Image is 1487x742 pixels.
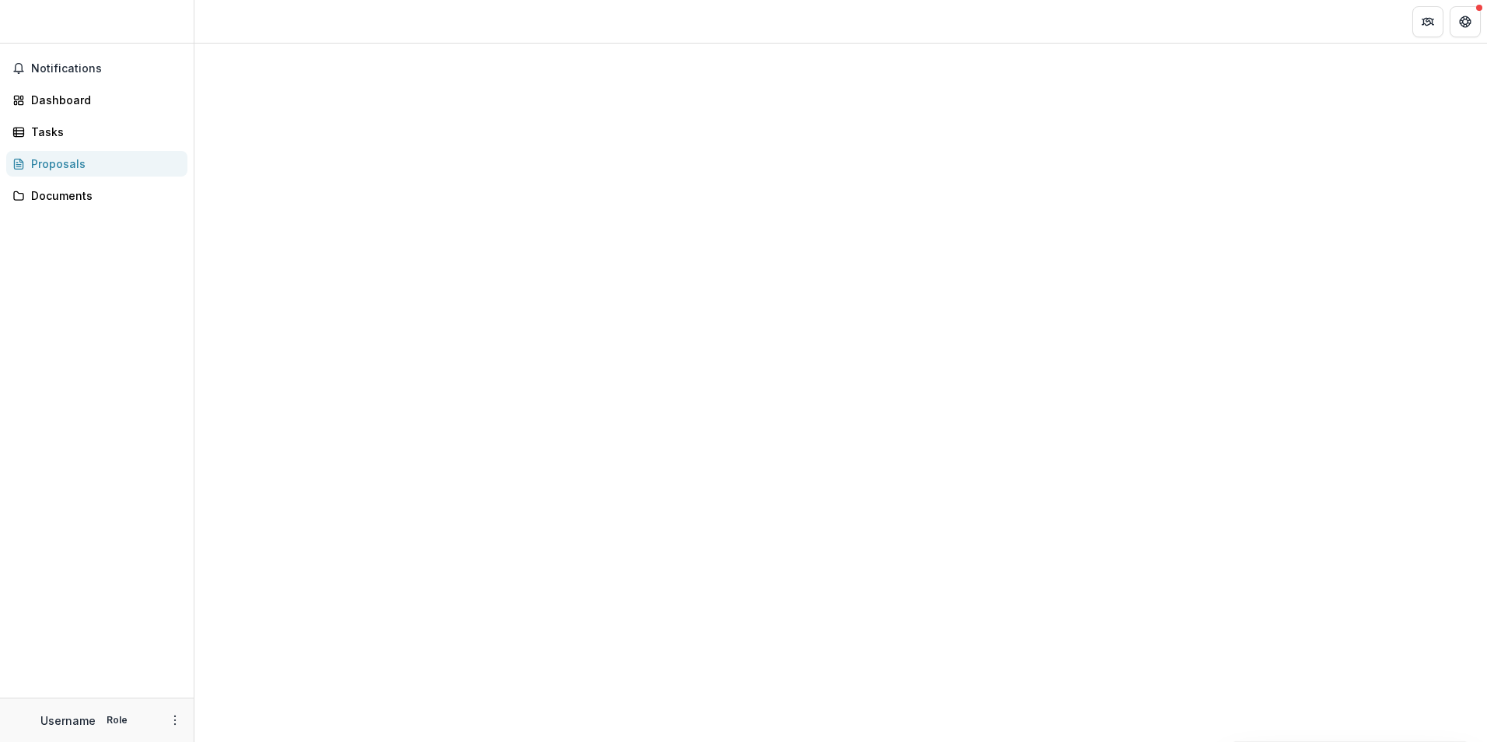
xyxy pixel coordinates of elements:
span: Notifications [31,62,181,75]
a: Tasks [6,119,187,145]
div: Proposals [31,156,175,172]
div: Dashboard [31,92,175,108]
button: Get Help [1450,6,1481,37]
button: Partners [1412,6,1443,37]
div: Documents [31,187,175,204]
div: Tasks [31,124,175,140]
a: Documents [6,183,187,208]
button: Notifications [6,56,187,81]
p: Username [40,712,96,729]
a: Dashboard [6,87,187,113]
button: More [166,711,184,730]
p: Role [102,713,132,727]
a: Proposals [6,151,187,177]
